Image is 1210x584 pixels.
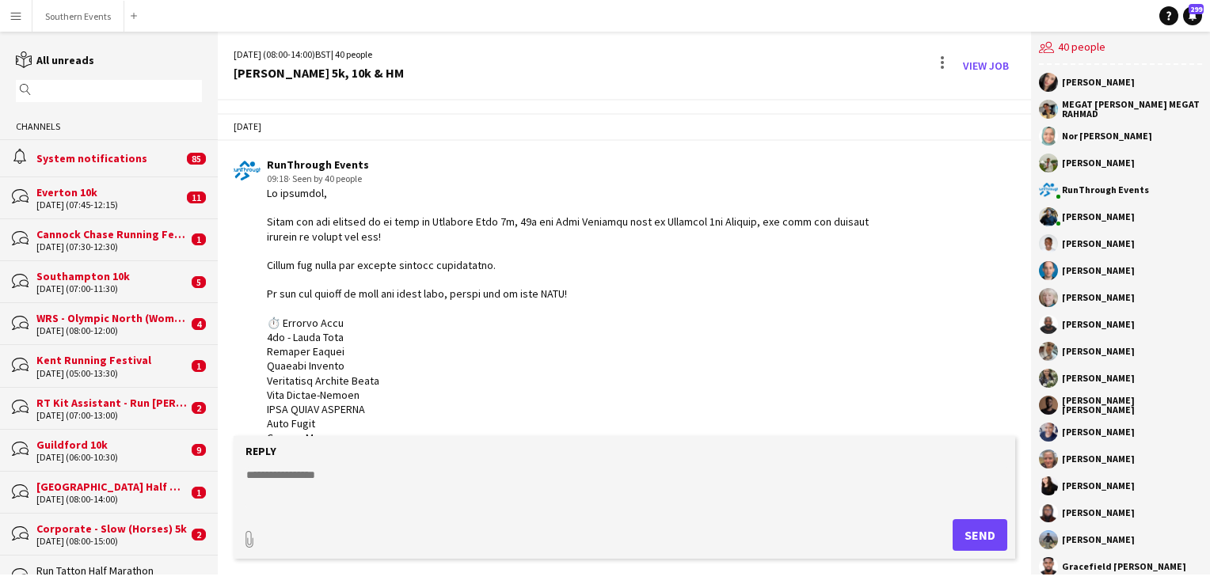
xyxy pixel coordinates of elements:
div: [PERSON_NAME] [1062,239,1135,248]
div: [GEOGRAPHIC_DATA] Half Marathon [36,480,188,494]
div: [PERSON_NAME] [PERSON_NAME] [1062,396,1202,415]
div: [DATE] (08:00-12:00) [36,325,188,336]
div: [PERSON_NAME] 5k, 10k & HM [234,66,404,80]
span: 11 [187,192,206,203]
span: 1 [192,360,206,372]
div: [PERSON_NAME] [1062,508,1135,518]
a: View Job [957,53,1015,78]
div: [DATE] (05:00-13:30) [36,368,188,379]
div: Gracefield [PERSON_NAME] [1062,562,1186,571]
div: RT Kit Assistant - Run [PERSON_NAME][GEOGRAPHIC_DATA] [36,396,188,410]
div: 09:18 [267,172,885,186]
div: [PERSON_NAME] [1062,293,1135,302]
span: · Seen by 40 people [288,173,362,184]
div: Kent Running Festival [36,353,188,367]
div: [DATE] [218,113,1031,140]
div: [DATE] (07:45-12:15) [36,199,183,210]
div: [DATE] (07:30-12:30) [36,241,188,252]
button: Send [953,519,1007,551]
div: Run Tatton Half Marathon [36,563,202,578]
span: 9 [192,444,206,456]
div: [PERSON_NAME] [1062,454,1135,464]
div: Southampton 10k [36,269,188,283]
div: [DATE] (07:00-13:00) [36,410,188,421]
a: 299 [1183,6,1202,25]
div: [PERSON_NAME] [1062,374,1135,383]
div: [PERSON_NAME] [1062,347,1135,356]
div: [PERSON_NAME] [1062,481,1135,491]
div: Nor [PERSON_NAME] [1062,131,1152,141]
label: Reply [245,444,276,458]
button: Southern Events [32,1,124,32]
div: [DATE] (08:00-15:00) [36,536,188,547]
div: [PERSON_NAME] [1062,266,1135,275]
div: WRS - Olympic North (Women Only) [36,311,188,325]
div: Corporate - Slow (Horses) 5k [36,521,188,536]
span: 1 [192,233,206,245]
span: 85 [187,153,206,165]
div: [PERSON_NAME] [1062,535,1135,544]
span: 1 [192,487,206,499]
div: RunThrough Events [267,157,885,172]
span: BST [315,48,331,60]
span: 4 [192,318,206,330]
span: 2 [192,529,206,540]
div: [PERSON_NAME] [1062,320,1135,329]
div: [PERSON_NAME] [1062,212,1135,222]
div: 40 people [1039,32,1202,65]
span: 2 [192,402,206,414]
div: Guildford 10k [36,438,188,452]
div: [PERSON_NAME] [1062,78,1135,87]
div: [DATE] (07:00-11:30) [36,283,188,294]
div: MEGAT [PERSON_NAME] MEGAT RAHMAD [1062,100,1202,119]
span: 299 [1189,4,1204,14]
span: 5 [192,276,206,288]
div: [DATE] (08:00-14:00) | 40 people [234,47,404,62]
div: [DATE] (06:00-10:30) [36,452,188,463]
div: [PERSON_NAME] [1062,427,1135,437]
div: Cannock Chase Running Festival [36,227,188,241]
div: Everton 10k [36,185,183,199]
div: RunThrough Events [1062,185,1149,195]
div: [DATE] (08:00-14:00) [36,494,188,505]
div: System notifications [36,151,183,165]
div: [PERSON_NAME] [1062,158,1135,168]
a: All unreads [16,53,94,67]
